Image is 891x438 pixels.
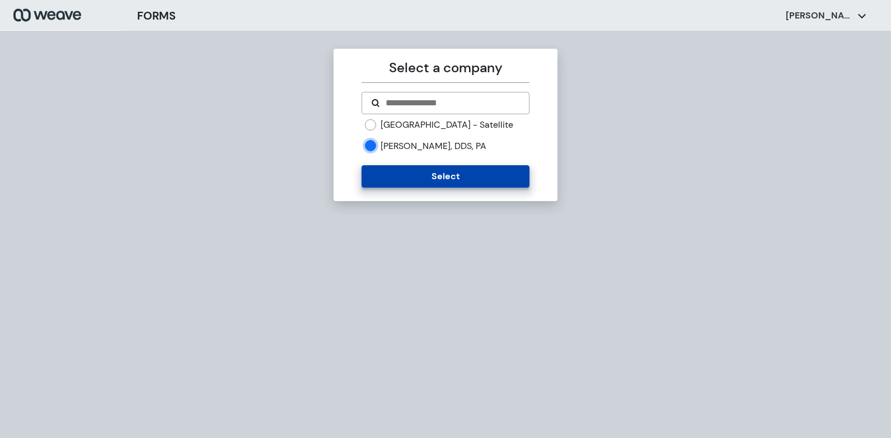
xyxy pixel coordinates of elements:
label: [GEOGRAPHIC_DATA] - Satellite [381,119,513,131]
input: Search [384,96,519,110]
h3: FORMS [137,7,176,24]
p: [PERSON_NAME] [786,10,853,22]
label: [PERSON_NAME], DDS, PA [381,140,486,152]
button: Select [362,165,529,188]
p: Select a company [362,58,529,78]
